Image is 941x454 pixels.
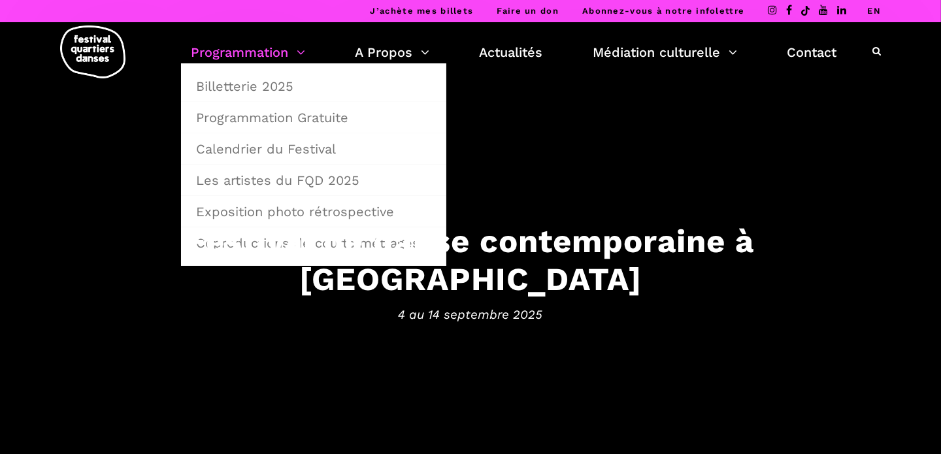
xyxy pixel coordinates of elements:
a: Médiation culturelle [593,41,737,63]
a: Les artistes du FQD 2025 [188,165,439,195]
a: Exposition photo rétrospective [188,197,439,227]
h3: Festival de danse contemporaine à [GEOGRAPHIC_DATA] [65,222,876,299]
a: Billetterie 2025 [188,71,439,101]
a: Abonnez-vous à notre infolettre [582,6,744,16]
span: 4 au 14 septembre 2025 [65,306,876,325]
a: Programmation [191,41,305,63]
a: Calendrier du Festival [188,134,439,164]
a: EN [867,6,881,16]
a: Programmation Gratuite [188,103,439,133]
a: J’achète mes billets [370,6,473,16]
a: Faire un don [497,6,559,16]
a: A Propos [355,41,429,63]
a: Contact [787,41,836,63]
img: logo-fqd-med [60,25,125,78]
a: Actualités [480,41,543,63]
